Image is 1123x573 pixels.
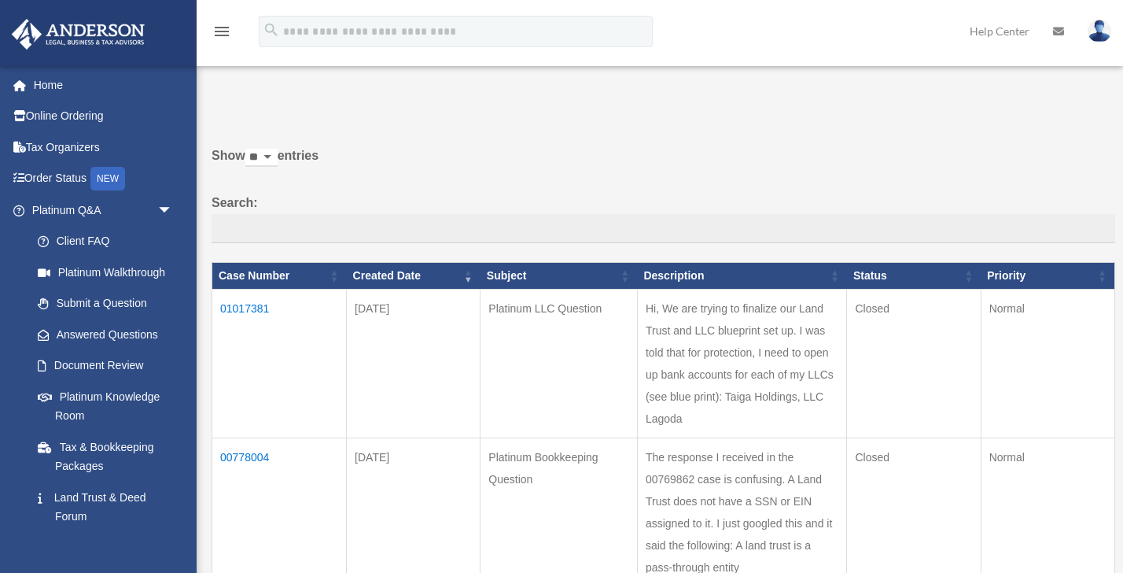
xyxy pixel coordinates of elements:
[11,194,189,226] a: Platinum Q&Aarrow_drop_down
[347,263,480,290] th: Created Date: activate to sort column ascending
[22,431,189,482] a: Tax & Bookkeeping Packages
[22,319,181,350] a: Answered Questions
[212,28,231,41] a: menu
[212,214,1115,244] input: Search:
[212,192,1115,244] label: Search:
[847,289,981,438] td: Closed
[347,289,480,438] td: [DATE]
[212,22,231,41] i: menu
[637,289,847,438] td: Hi, We are trying to finalize our Land Trust and LLC blueprint set up. I was told that for protec...
[847,263,981,290] th: Status: activate to sort column ascending
[11,131,197,163] a: Tax Organizers
[263,21,280,39] i: search
[1088,20,1111,43] img: User Pic
[22,482,189,532] a: Land Trust & Deed Forum
[245,149,278,167] select: Showentries
[7,19,149,50] img: Anderson Advisors Platinum Portal
[637,263,847,290] th: Description: activate to sort column ascending
[90,167,125,190] div: NEW
[11,101,197,132] a: Online Ordering
[22,226,189,257] a: Client FAQ
[480,289,638,438] td: Platinum LLC Question
[22,288,189,320] a: Submit a Question
[981,289,1114,438] td: Normal
[22,350,189,382] a: Document Review
[480,263,638,290] th: Subject: activate to sort column ascending
[22,257,189,288] a: Platinum Walkthrough
[212,145,1115,183] label: Show entries
[981,263,1114,290] th: Priority: activate to sort column ascending
[11,163,197,195] a: Order StatusNEW
[157,194,189,227] span: arrow_drop_down
[11,69,197,101] a: Home
[212,289,347,438] td: 01017381
[22,381,189,431] a: Platinum Knowledge Room
[212,263,347,290] th: Case Number: activate to sort column ascending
